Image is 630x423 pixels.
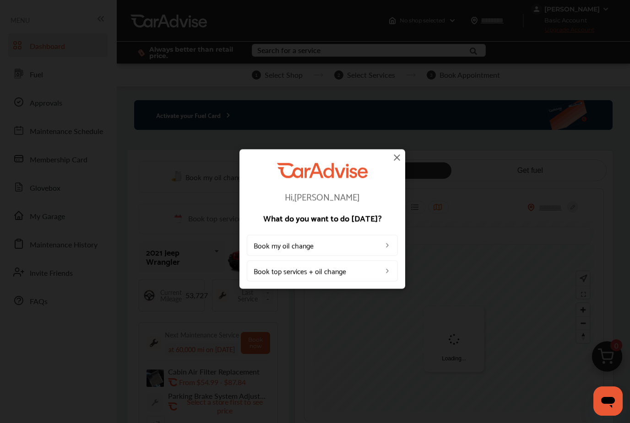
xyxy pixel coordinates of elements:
[247,235,398,256] a: Book my oil change
[247,260,398,281] a: Book top services + oil change
[593,386,623,416] iframe: Button to launch messaging window
[247,214,398,222] p: What do you want to do [DATE]?
[247,192,398,201] p: Hi, [PERSON_NAME]
[277,163,368,178] img: CarAdvise Logo
[384,241,391,249] img: left_arrow_icon.0f472efe.svg
[391,152,402,163] img: close-icon.a004319c.svg
[384,267,391,274] img: left_arrow_icon.0f472efe.svg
